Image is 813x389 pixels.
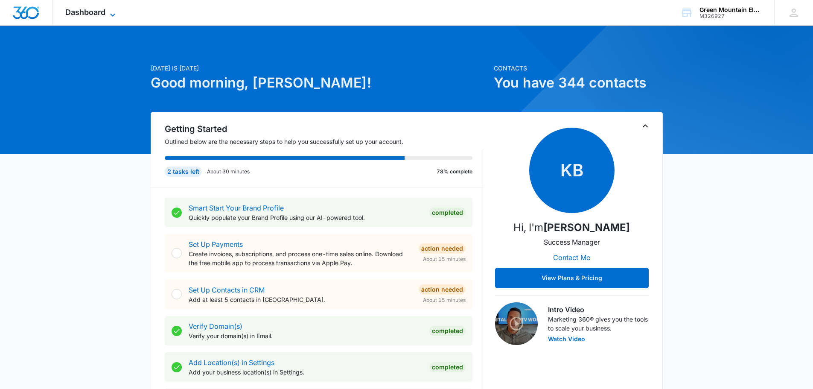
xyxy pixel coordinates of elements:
div: account name [699,6,762,13]
h1: You have 344 contacts [494,73,663,93]
p: Add your business location(s) in Settings. [189,368,423,377]
h3: Intro Video [548,304,649,315]
p: Verify your domain(s) in Email. [189,331,423,340]
a: Smart Start Your Brand Profile [189,204,284,212]
div: Completed [429,326,466,336]
p: Hi, I'm [513,220,630,235]
div: Action Needed [419,243,466,254]
span: KB [529,128,615,213]
span: Dashboard [65,8,105,17]
strong: [PERSON_NAME] [543,221,630,234]
button: Toggle Collapse [640,121,650,131]
p: Quickly populate your Brand Profile using our AI-powered tool. [189,213,423,222]
span: About 15 minutes [423,296,466,304]
p: Contacts [494,64,663,73]
p: 78% complete [437,168,472,175]
div: 2 tasks left [165,167,202,177]
div: Completed [429,362,466,372]
a: Set Up Contacts in CRM [189,286,265,294]
p: Outlined below are the necessary steps to help you successfully set up your account. [165,137,483,146]
button: Contact Me [545,247,599,268]
div: Action Needed [419,284,466,295]
img: Intro Video [495,302,538,345]
h1: Good morning, [PERSON_NAME]! [151,73,489,93]
p: About 30 minutes [207,168,250,175]
p: [DATE] is [DATE] [151,64,489,73]
p: Success Manager [544,237,600,247]
p: Add at least 5 contacts in [GEOGRAPHIC_DATA]. [189,295,412,304]
a: Verify Domain(s) [189,322,242,331]
a: Set Up Payments [189,240,243,249]
button: View Plans & Pricing [495,268,649,288]
p: Create invoices, subscriptions, and process one-time sales online. Download the free mobile app t... [189,249,412,267]
p: Marketing 360® gives you the tools to scale your business. [548,315,649,333]
a: Add Location(s) in Settings [189,358,274,367]
button: Watch Video [548,336,585,342]
div: account id [699,13,762,19]
span: About 15 minutes [423,255,466,263]
h2: Getting Started [165,123,483,135]
div: Completed [429,208,466,218]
